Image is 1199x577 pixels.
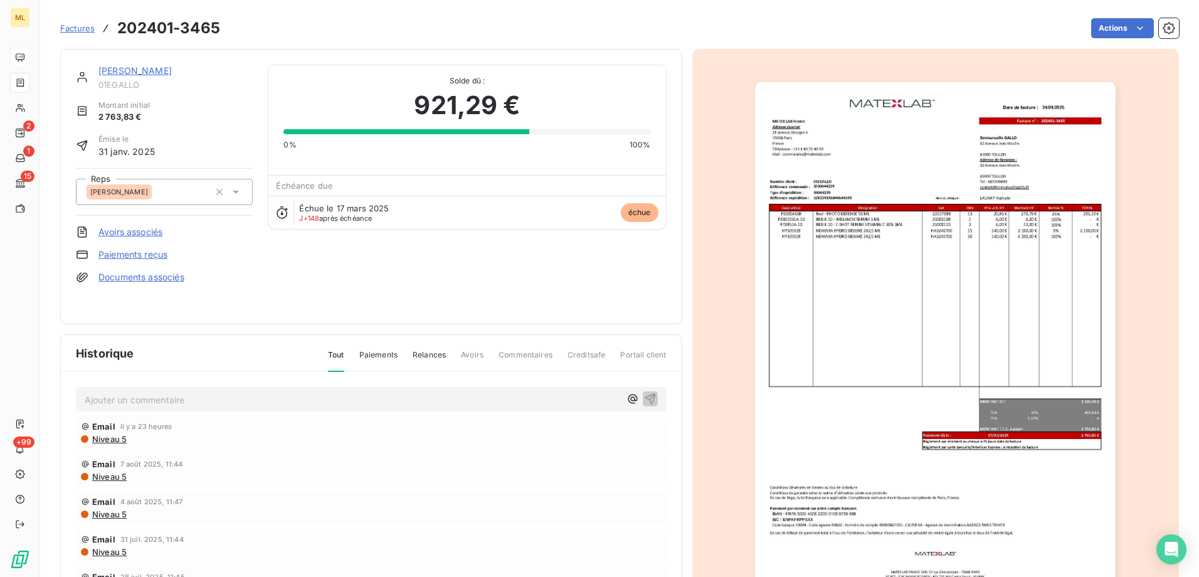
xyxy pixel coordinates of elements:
span: Paiements [359,349,398,371]
span: Email [92,534,115,544]
span: Niveau 5 [91,509,127,519]
a: Paiements reçus [98,248,167,261]
span: échue [621,203,658,222]
span: il y a 23 heures [120,423,172,430]
span: Avoirs [461,349,483,371]
a: 1 [10,148,29,168]
span: Commentaires [499,349,552,371]
span: 01EGALLO [98,80,253,90]
span: Factures [60,23,95,33]
span: Solde dû : [283,75,650,87]
a: 15 [10,173,29,193]
span: 100% [630,139,651,151]
span: J+148 [299,214,319,223]
span: 4 août 2025, 11:47 [120,498,183,506]
div: Open Intercom Messenger [1156,534,1186,564]
a: 2 [10,123,29,143]
span: Niveau 5 [91,547,127,557]
span: 0% [283,139,296,151]
img: Logo LeanPay [10,549,30,569]
span: 921,29 € [414,87,520,124]
span: Échéance due [276,181,333,191]
span: Email [92,421,115,431]
span: 7 août 2025, 11:44 [120,460,183,468]
span: 31 janv. 2025 [98,145,155,158]
span: Email [92,459,115,469]
a: [PERSON_NAME] [98,65,172,76]
span: [PERSON_NAME] [90,188,148,196]
a: Documents associés [98,271,184,283]
span: Niveau 5 [91,472,127,482]
div: ML [10,8,30,28]
span: 1 [23,146,34,157]
span: Échue le 17 mars 2025 [299,203,389,213]
span: 2 [23,120,34,132]
a: Factures [60,22,95,34]
span: 31 juil. 2025, 11:44 [120,536,184,543]
span: Tout [328,349,344,372]
a: Avoirs associés [98,226,162,238]
span: Portail client [620,349,666,371]
span: Email [92,497,115,507]
span: après échéance [299,214,372,222]
span: Historique [76,345,134,362]
span: 15 [21,171,34,182]
span: Niveau 5 [91,434,127,444]
span: +99 [13,437,34,448]
span: Creditsafe [568,349,606,371]
span: Montant initial [98,100,150,111]
span: 2 763,83 € [98,111,150,124]
span: Relances [413,349,446,371]
span: Émise le [98,134,155,145]
button: Actions [1091,18,1154,38]
h3: 202401-3465 [117,17,220,40]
